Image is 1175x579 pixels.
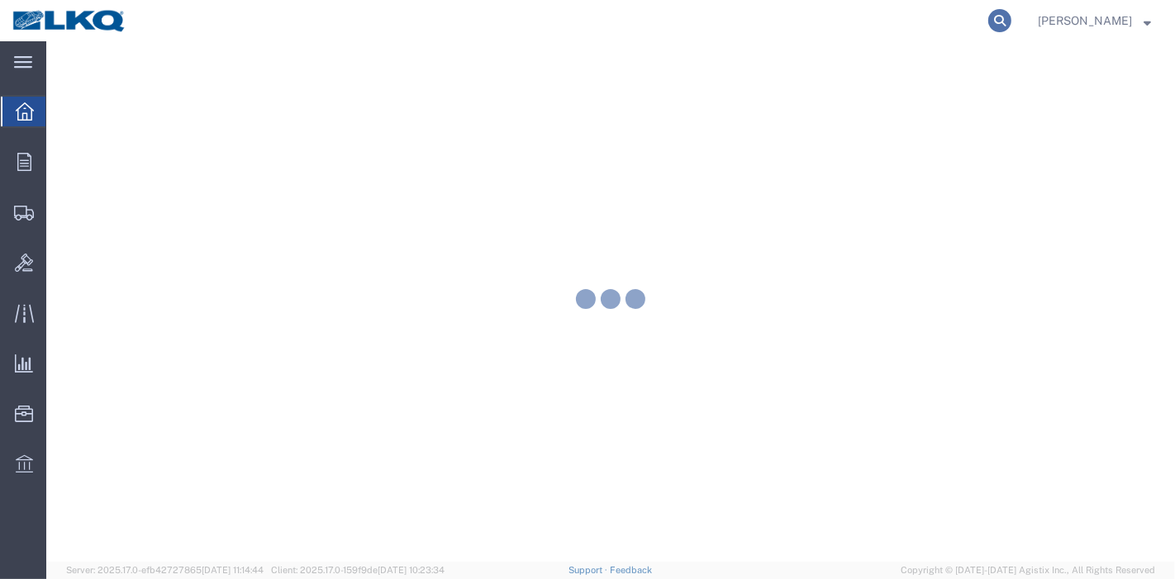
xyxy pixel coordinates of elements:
span: [DATE] 10:23:34 [378,565,445,575]
span: [DATE] 11:14:44 [202,565,264,575]
span: Client: 2025.17.0-159f9de [271,565,445,575]
span: Copyright © [DATE]-[DATE] Agistix Inc., All Rights Reserved [901,563,1155,577]
button: [PERSON_NAME] [1037,11,1152,31]
span: Server: 2025.17.0-efb42727865 [66,565,264,575]
a: Feedback [610,565,652,575]
span: Praveen Nagaraj [1038,12,1132,30]
img: logo [12,8,127,33]
a: Support [568,565,610,575]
